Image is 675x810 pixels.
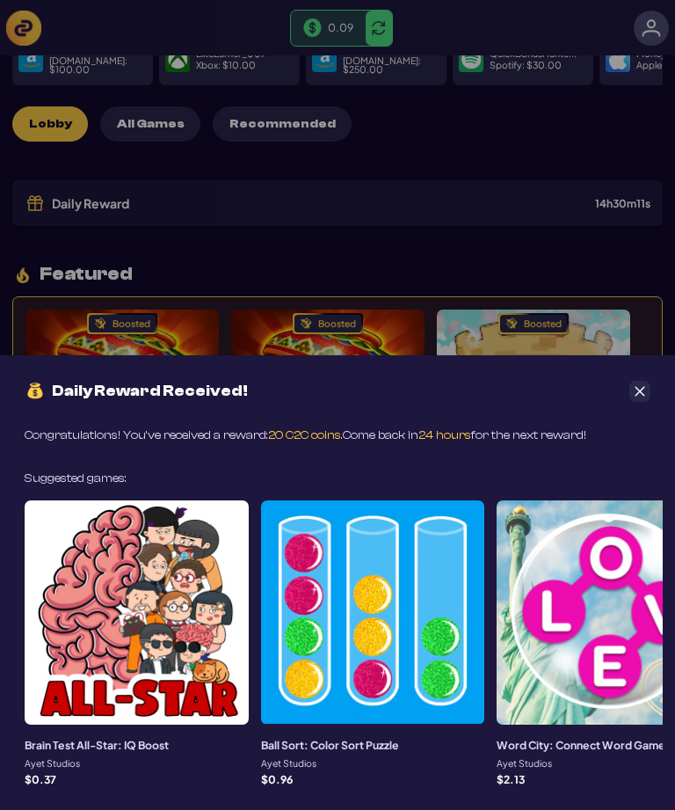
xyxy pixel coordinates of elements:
p: $ 0.96 [261,775,293,785]
p: $ 2.13 [497,775,525,785]
p: $ 0.37 [25,775,56,785]
h3: Ball Sort: Color Sort Puzzle [261,737,399,753]
p: Ayet Studios [261,759,316,769]
span: 24 hours [418,428,471,442]
button: Close [629,381,650,402]
div: Congratulations! You’ve received a reward: Come back in for the next reward! [25,427,586,445]
p: Ayet Studios [25,759,80,769]
div: Suggested games: [25,470,127,488]
span: 20 C2C coins. [268,428,343,442]
img: money [25,380,46,402]
span: Daily Reward Received! [52,383,248,399]
p: Ayet Studios [497,759,552,769]
h3: Word City: Connect Word Game [497,737,665,753]
h3: Brain Test All-Star: IQ Boost [25,737,169,753]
